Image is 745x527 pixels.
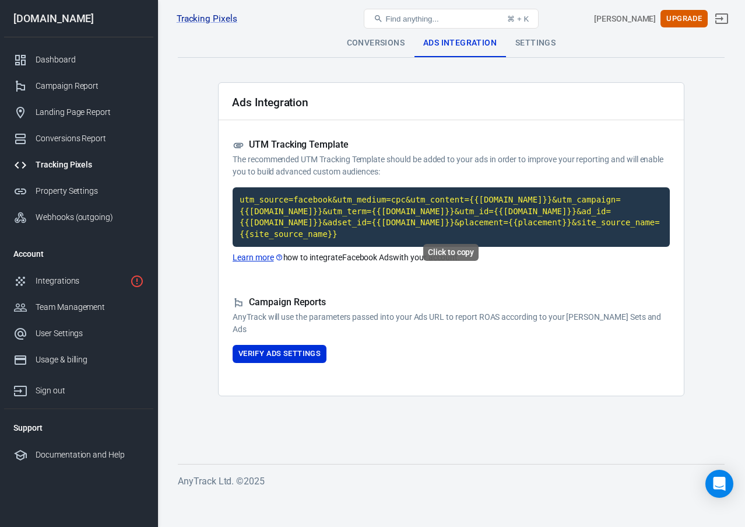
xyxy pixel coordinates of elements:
[232,96,308,109] h2: Ads Integration
[36,132,144,145] div: Conversions Report
[385,15,438,23] span: Find anything...
[233,311,670,336] p: AnyTrack will use the parameters passed into your Ads URL to report ROAS according to your [PERSO...
[4,47,153,73] a: Dashboard
[4,294,153,320] a: Team Management
[507,15,529,23] div: ⌘ + K
[36,354,144,366] div: Usage & billing
[233,345,326,363] button: Verify Ads Settings
[414,29,506,57] div: Ads Integration
[4,13,153,24] div: [DOMAIN_NAME]
[4,414,153,442] li: Support
[4,73,153,99] a: Campaign Report
[233,296,670,309] h5: Campaign Reports
[4,204,153,231] a: Webhooks (outgoing)
[4,240,153,268] li: Account
[36,54,144,66] div: Dashboard
[4,125,153,152] a: Conversions Report
[36,301,144,313] div: Team Management
[130,274,144,288] svg: 1 networks not verified yet
[233,252,283,264] a: Learn more
[233,252,670,264] p: how to integrate Facebook Ads with your account.
[36,385,144,397] div: Sign out
[4,268,153,294] a: Integrations
[36,185,144,197] div: Property Settings
[36,449,144,461] div: Documentation and Help
[233,187,670,247] code: Click to copy
[36,159,144,171] div: Tracking Pixels
[233,139,670,151] h5: UTM Tracking Template
[4,320,153,347] a: User Settings
[178,474,725,488] h6: AnyTrack Ltd. © 2025
[4,373,153,404] a: Sign out
[36,80,144,92] div: Campaign Report
[364,9,539,29] button: Find anything...⌘ + K
[594,13,656,25] div: Account id: j9Cy1dVm
[4,152,153,178] a: Tracking Pixels
[36,275,125,287] div: Integrations
[708,5,736,33] a: Sign out
[177,13,237,25] a: Tracking Pixels
[4,99,153,125] a: Landing Page Report
[423,244,479,261] div: Click to copy
[4,178,153,204] a: Property Settings
[36,211,144,224] div: Webhooks (outgoing)
[506,29,565,57] div: Settings
[36,106,144,118] div: Landing Page Report
[338,29,414,57] div: Conversions
[660,10,708,28] button: Upgrade
[4,347,153,373] a: Usage & billing
[233,153,670,178] p: The recommended UTM Tracking Template should be added to your ads in order to improve your report...
[36,327,144,340] div: User Settings
[705,470,733,498] div: Open Intercom Messenger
